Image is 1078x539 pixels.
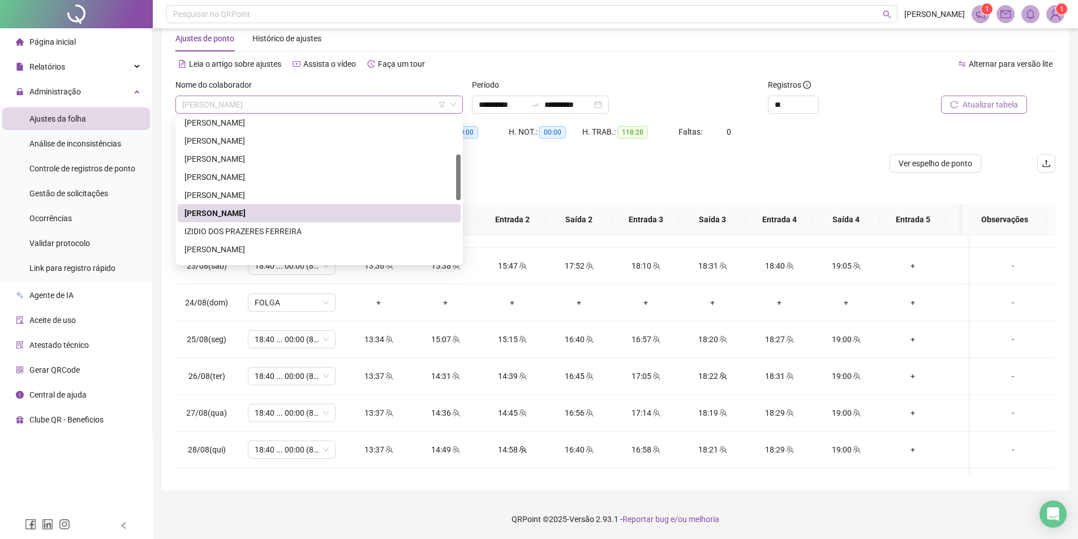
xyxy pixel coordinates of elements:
div: + [955,443,1004,456]
span: team [852,409,861,417]
div: 18:31 [688,260,737,272]
div: EVELIN DIAS DA SILVA [178,150,461,168]
div: 13:36 [354,260,403,272]
div: 18:19 [688,407,737,419]
label: Nome do colaborador [175,79,259,91]
div: - [980,260,1046,272]
span: search [883,10,891,19]
span: down [450,101,457,108]
th: Entrada 3 [612,204,679,235]
div: + [955,370,1004,382]
span: home [16,38,24,46]
span: team [384,372,393,380]
div: + [955,333,1004,346]
div: + [888,443,937,456]
div: 16:56 [555,407,603,419]
span: instagram [59,519,70,530]
div: 17:52 [555,260,603,272]
span: team [451,335,460,343]
div: - [980,407,1046,419]
span: Agente de IA [29,291,74,300]
span: Gestão de solicitações [29,189,108,198]
div: ISRAEL VINICIUS DA SILVA CRUZ [178,204,461,222]
div: + [955,296,1004,309]
span: team [451,409,460,417]
div: 18:29 [755,443,804,456]
span: team [585,372,594,380]
div: + [888,260,937,272]
span: Ajustes de ponto [175,34,234,43]
span: team [852,262,861,270]
th: Entrada 2 [479,204,546,235]
div: 15:15 [488,333,536,346]
div: 18:31 [755,370,804,382]
span: Link para registro rápido [29,264,115,273]
span: file-text [178,60,186,68]
button: Ver espelho de ponto [890,154,981,173]
span: 25/08(seg) [187,335,226,344]
span: Ajustes da folha [29,114,86,123]
span: team [384,262,393,270]
div: + [354,296,403,309]
span: 18:40 ... 00:00 (8 HORAS) [255,368,329,385]
div: [PERSON_NAME] [184,207,454,219]
div: 15:47 [488,260,536,272]
img: 82410 [1047,6,1064,23]
div: [PERSON_NAME] [184,243,454,256]
div: 14:58 [488,443,536,456]
span: info-circle [803,81,811,89]
span: Histórico de ajustes [252,34,321,43]
div: ELIANA DOS SANTOS SILVA [178,114,461,132]
div: 19:00 [822,407,870,419]
div: 13:37 [354,443,403,456]
div: - [980,370,1046,382]
span: team [518,372,527,380]
span: gift [16,416,24,424]
span: Faltas: [678,127,704,136]
footer: QRPoint © 2025 - 2.93.1 - [153,499,1078,539]
span: [PERSON_NAME] [904,8,965,20]
div: + [888,370,937,382]
div: [PERSON_NAME] [184,189,454,201]
div: + [888,333,937,346]
div: - [980,296,1046,309]
span: 18:40 ... 00:00 (8 HORAS) [255,404,329,421]
div: 18:20 [688,333,737,346]
span: Versão [569,515,594,524]
span: left [120,521,128,529]
div: + [888,407,937,419]
div: 16:40 [555,333,603,346]
span: Assista o vídeo [303,59,356,68]
span: Gerar QRCode [29,365,80,374]
div: H. TRAB.: [582,126,678,139]
span: team [651,372,660,380]
span: team [384,335,393,343]
div: KENIA [PERSON_NAME] [184,261,454,274]
div: 18:10 [621,260,670,272]
div: + [755,296,804,309]
span: 1 [1060,5,1064,13]
div: [PERSON_NAME] [184,117,454,129]
span: to [531,100,540,109]
div: 17:14 [621,407,670,419]
div: 14:31 [421,370,470,382]
span: Ocorrências [29,214,72,223]
span: upload [1042,159,1051,168]
span: filter [439,101,445,108]
div: - [980,333,1046,346]
span: team [785,409,794,417]
span: Análise de inconsistências [29,139,121,148]
span: Registros [768,79,811,91]
div: + [888,296,937,309]
span: 00:00 [539,126,566,139]
span: mail [1000,9,1011,19]
button: Atualizar tabela [941,96,1027,114]
div: 19:00 [822,333,870,346]
div: 18:29 [755,407,804,419]
span: 27/08(qua) [186,408,227,417]
div: 17:05 [621,370,670,382]
span: facebook [25,519,36,530]
div: 13:37 [354,370,403,382]
div: 19:00 [822,370,870,382]
span: team [384,446,393,454]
